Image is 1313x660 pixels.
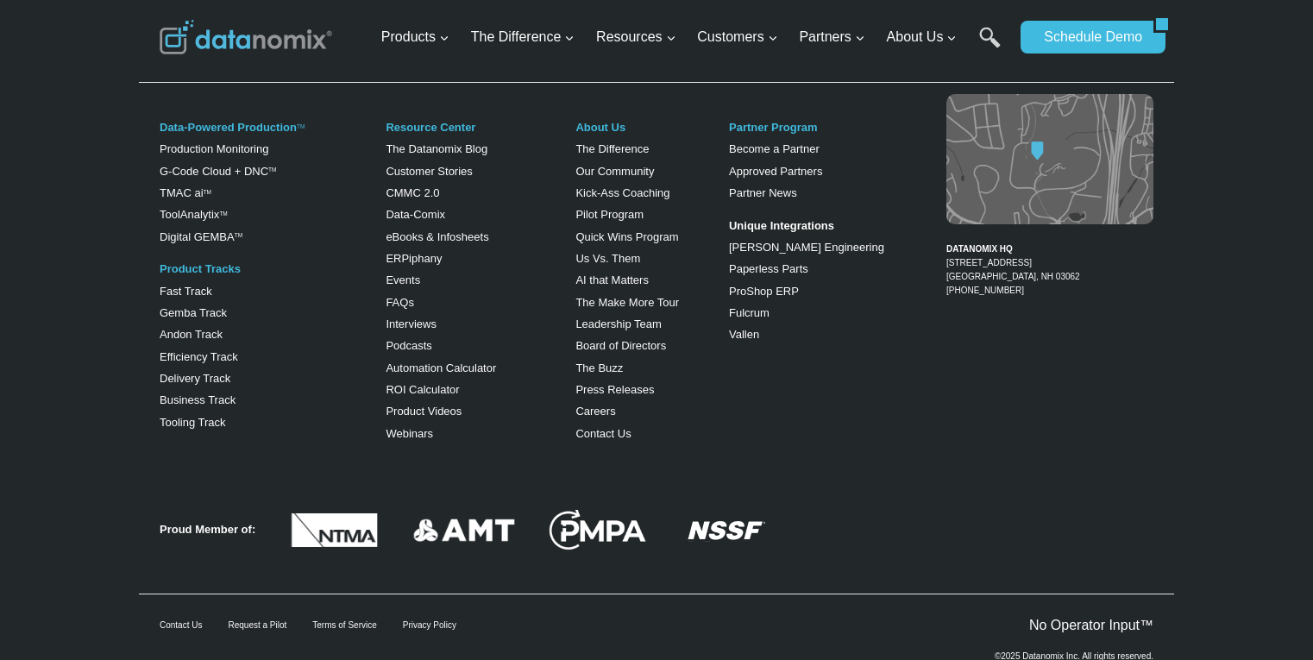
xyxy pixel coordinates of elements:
[160,165,276,178] a: G-Code Cloud + DNCTM
[160,186,211,199] a: TMAC aiTM
[471,26,575,48] span: The Difference
[729,285,799,298] a: ProShop ERP
[575,317,662,330] a: Leadership Team
[386,339,431,352] a: Podcasts
[729,262,808,275] a: Paperless Parts
[160,121,297,134] a: Data-Powered Production
[575,383,654,396] a: Press Releases
[160,372,230,385] a: Delivery Track
[575,339,666,352] a: Board of Directors
[729,142,820,155] a: Become a Partner
[386,142,487,155] a: The Datanomix Blog
[575,142,649,155] a: The Difference
[160,306,227,319] a: Gemba Track
[729,121,818,134] a: Partner Program
[575,230,678,243] a: Quick Wins Program
[575,186,669,199] a: Kick-Ass Coaching
[386,405,462,418] a: Product Videos
[729,186,797,199] a: Partner News
[403,620,456,630] a: Privacy Policy
[388,1,443,16] span: Last Name
[312,620,376,630] a: Terms of Service
[1021,21,1153,53] a: Schedule Demo
[575,208,644,221] a: Pilot Program
[381,26,449,48] span: Products
[575,296,679,309] a: The Make More Tour
[160,208,219,221] a: ToolAnalytix
[160,142,268,155] a: Production Monitoring
[386,273,420,286] a: Events
[979,27,1001,66] a: Search
[575,121,625,134] a: About Us
[729,328,759,341] a: Vallen
[946,244,1013,254] strong: DATANOMIX HQ
[575,405,615,418] a: Careers
[887,26,958,48] span: About Us
[374,9,1013,66] nav: Primary Navigation
[386,383,459,396] a: ROI Calculator
[388,72,466,87] span: Phone number
[160,285,212,298] a: Fast Track
[386,317,437,330] a: Interviews
[204,189,211,195] sup: TM
[235,385,291,397] a: Privacy Policy
[729,165,822,178] a: Approved Partners
[946,258,1080,281] a: [STREET_ADDRESS][GEOGRAPHIC_DATA], NH 03062
[160,328,223,341] a: Andon Track
[575,361,623,374] a: The Buzz
[946,229,1153,298] figcaption: [PHONE_NUMBER]
[729,241,884,254] a: [PERSON_NAME] Engineering
[386,296,414,309] a: FAQs
[219,211,227,217] a: TM
[160,230,242,243] a: Digital GEMBATM
[1029,618,1153,632] a: No Operator Input™
[160,262,241,275] a: Product Tracks
[729,219,834,232] strong: Unique Integrations
[386,361,496,374] a: Automation Calculator
[386,252,442,265] a: ERPiphany
[729,306,770,319] a: Fulcrum
[575,165,654,178] a: Our Community
[575,427,631,440] a: Contact Us
[386,165,472,178] a: Customer Stories
[386,208,445,221] a: Data-Comix
[193,385,219,397] a: Terms
[160,20,332,54] img: Datanomix
[575,252,640,265] a: Us Vs. Them
[386,230,488,243] a: eBooks & Infosheets
[946,94,1153,224] img: Datanomix map image
[297,123,305,129] a: TM
[575,273,649,286] a: AI that Matters
[799,26,864,48] span: Partners
[9,401,267,651] iframe: Popup CTA
[596,26,675,48] span: Resources
[235,232,242,238] sup: TM
[386,427,433,440] a: Webinars
[268,167,276,173] sup: TM
[386,186,439,199] a: CMMC 2.0
[386,121,475,134] a: Resource Center
[160,350,238,363] a: Efficiency Track
[388,213,455,229] span: State/Region
[697,26,777,48] span: Customers
[160,393,236,406] a: Business Track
